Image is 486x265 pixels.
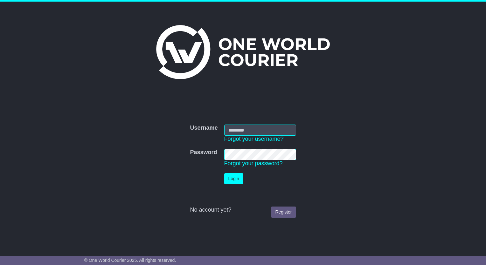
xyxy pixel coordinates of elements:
[156,25,330,79] img: One World
[224,173,243,184] button: Login
[190,125,218,132] label: Username
[224,136,284,142] a: Forgot your username?
[190,207,296,214] div: No account yet?
[224,160,283,166] a: Forgot your password?
[271,207,296,218] a: Register
[190,149,217,156] label: Password
[84,258,176,263] span: © One World Courier 2025. All rights reserved.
